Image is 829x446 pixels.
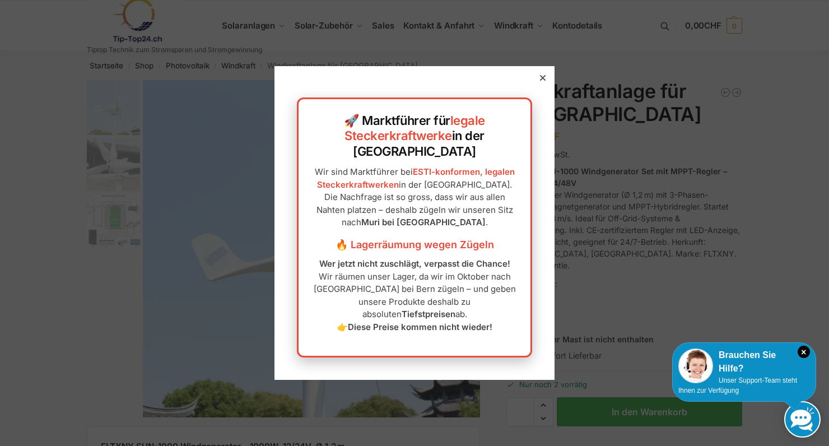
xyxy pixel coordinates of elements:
[310,238,519,252] h3: 🔥 Lagerräumung wegen Zügeln
[310,166,519,229] p: Wir sind Marktführer bei in der [GEOGRAPHIC_DATA]. Die Nachfrage ist so gross, dass wir aus allen...
[402,309,455,319] strong: Tiefstpreisen
[678,377,797,394] span: Unser Support-Team steht Ihnen zur Verfügung
[678,349,713,383] img: Customer service
[344,113,485,143] a: legale Steckerkraftwerke
[310,258,519,333] p: Wir räumen unser Lager, da wir im Oktober nach [GEOGRAPHIC_DATA] bei Bern zügeln – und geben unse...
[678,349,810,375] div: Brauchen Sie Hilfe?
[348,322,492,332] strong: Diese Preise kommen nicht wieder!
[319,258,510,269] strong: Wer jetzt nicht zuschlägt, verpasst die Chance!
[361,217,486,227] strong: Muri bei [GEOGRAPHIC_DATA]
[310,113,519,160] h2: 🚀 Marktführer für in der [GEOGRAPHIC_DATA]
[798,346,810,358] i: Schließen
[317,166,515,190] a: ESTI-konformen, legalen Steckerkraftwerken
